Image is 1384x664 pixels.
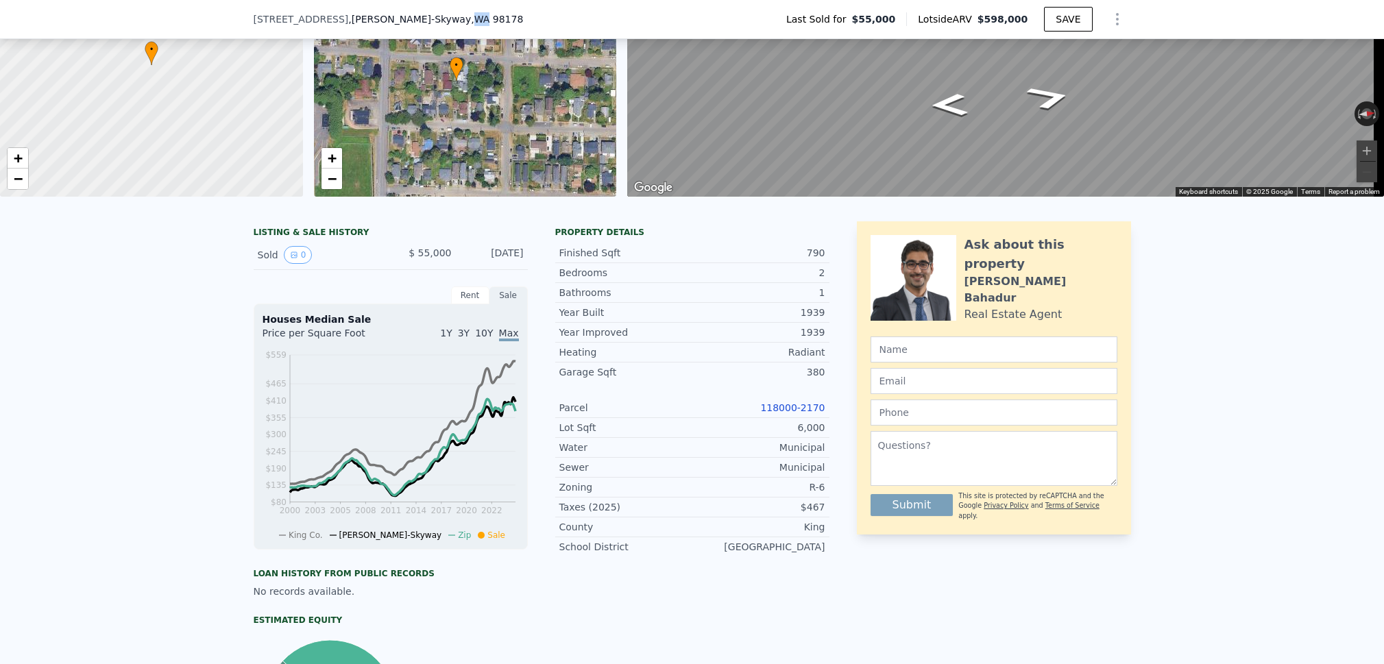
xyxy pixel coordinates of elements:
button: Submit [871,494,954,516]
tspan: 2005 [330,506,351,515]
div: Year Built [559,306,692,319]
div: Finished Sqft [559,246,692,260]
div: 1 [692,286,825,299]
button: Rotate counterclockwise [1355,101,1362,126]
div: Radiant [692,345,825,359]
a: Terms (opens in new tab) [1301,188,1320,195]
button: View historical data [284,246,313,264]
path: Go South, 84th Ave S [915,88,983,121]
span: + [327,149,336,167]
span: • [145,43,158,56]
div: 1939 [692,306,825,319]
span: 1Y [440,328,452,339]
img: Google [631,179,676,197]
div: LISTING & SALE HISTORY [254,227,528,241]
div: No records available. [254,585,528,598]
tspan: $355 [265,413,287,423]
span: − [14,170,23,187]
a: Report a problem [1328,188,1380,195]
div: Bedrooms [559,266,692,280]
div: 6,000 [692,421,825,434]
span: © 2025 Google [1246,188,1293,195]
tspan: 2020 [456,506,477,515]
tspan: 2014 [405,506,426,515]
span: [STREET_ADDRESS] [254,12,349,26]
div: Ask about this property [964,235,1117,273]
span: $598,000 [978,14,1028,25]
tspan: 2003 [304,506,326,515]
div: Municipal [692,460,825,474]
span: [PERSON_NAME]-Skyway [339,530,442,540]
tspan: $559 [265,350,287,360]
span: • [449,59,463,71]
tspan: 2011 [380,506,401,515]
a: Zoom in [321,148,342,169]
div: Water [559,441,692,454]
a: Open this area in Google Maps (opens a new window) [631,179,676,197]
div: Houses Median Sale [263,312,519,326]
tspan: $465 [265,379,287,389]
tspan: 2000 [279,506,300,515]
tspan: $190 [265,464,287,474]
a: Zoom out [8,169,28,189]
span: Last Sold for [786,12,852,26]
div: Rent [451,286,489,304]
tspan: 2022 [481,506,502,515]
div: Sold [258,246,380,264]
div: [GEOGRAPHIC_DATA] [692,540,825,554]
div: Estimated Equity [254,615,528,626]
div: 1939 [692,325,825,339]
span: Sale [487,530,505,540]
button: Keyboard shortcuts [1179,187,1238,197]
div: School District [559,540,692,554]
div: Real Estate Agent [964,306,1063,323]
input: Email [871,368,1117,394]
tspan: $300 [265,430,287,439]
tspan: $80 [271,497,287,507]
div: Property details [555,227,829,238]
div: Price per Square Foot [263,326,391,348]
button: SAVE [1044,7,1092,32]
div: Taxes (2025) [559,500,692,514]
div: $467 [692,500,825,514]
div: Zoning [559,480,692,494]
a: Privacy Policy [984,502,1028,509]
span: Max [499,328,519,341]
div: This site is protected by reCAPTCHA and the Google and apply. [958,491,1117,521]
div: Sewer [559,460,692,474]
tspan: $135 [265,480,287,490]
div: County [559,520,692,534]
span: King Co. [289,530,323,540]
div: 790 [692,246,825,260]
button: Rotate clockwise [1372,101,1380,126]
input: Phone [871,399,1117,426]
tspan: $245 [265,447,287,456]
button: Reset the view [1354,108,1379,120]
span: , [PERSON_NAME]-Skyway [348,12,523,26]
button: Zoom out [1357,162,1377,182]
a: Zoom out [321,169,342,189]
span: $55,000 [852,12,896,26]
div: Garage Sqft [559,365,692,379]
span: , WA 98178 [471,14,523,25]
div: [DATE] [463,246,524,264]
span: Lotside ARV [918,12,977,26]
div: King [692,520,825,534]
div: 380 [692,365,825,379]
span: + [14,149,23,167]
div: Loan history from public records [254,568,528,579]
div: R-6 [692,480,825,494]
button: Zoom in [1357,140,1377,161]
span: 10Y [475,328,493,339]
a: Terms of Service [1045,502,1100,509]
span: 3Y [458,328,470,339]
a: 118000-2170 [760,402,825,413]
div: Municipal [692,441,825,454]
div: • [449,57,463,81]
a: Zoom in [8,148,28,169]
span: $ 55,000 [409,247,451,258]
tspan: 2017 [430,506,452,515]
span: Zip [458,530,471,540]
div: Sale [489,286,528,304]
div: Year Improved [559,325,692,339]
